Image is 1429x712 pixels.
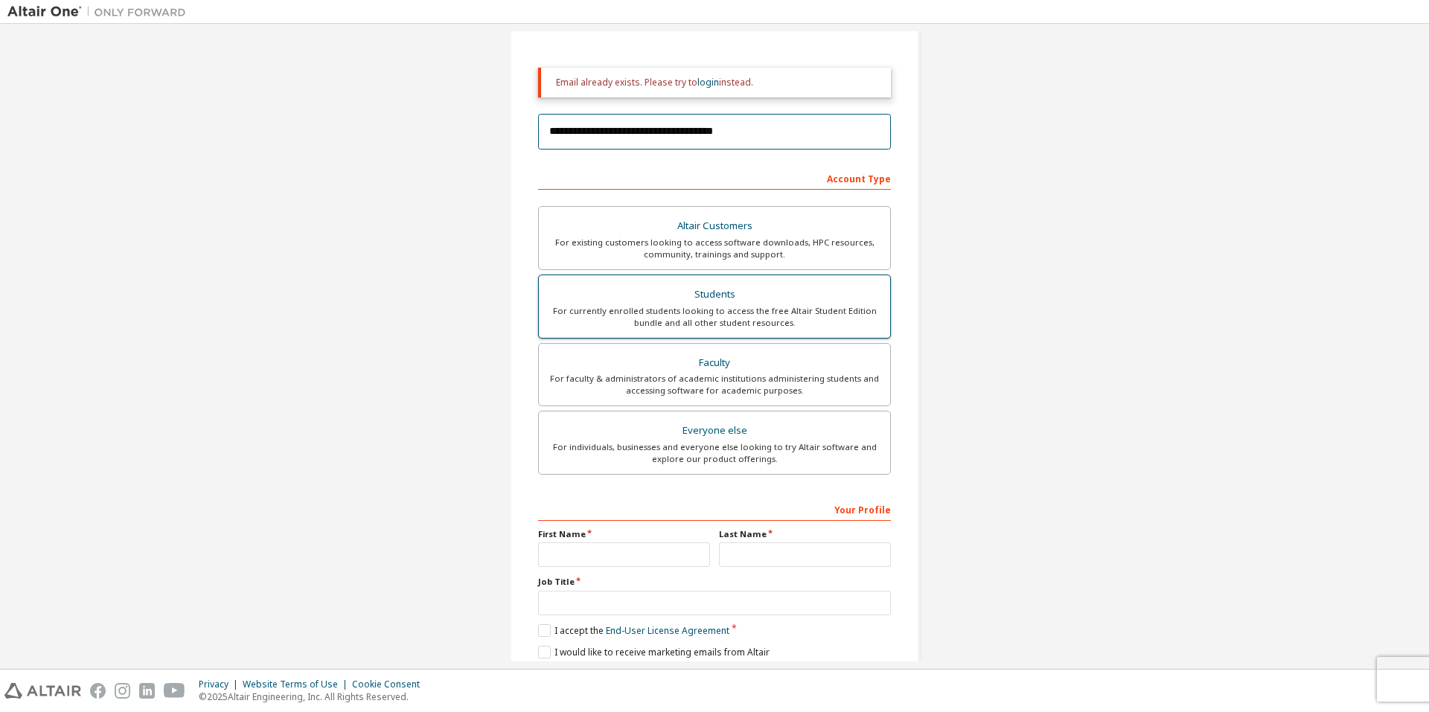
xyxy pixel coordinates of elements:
img: altair_logo.svg [4,683,81,699]
img: facebook.svg [90,683,106,699]
div: Privacy [199,679,243,690]
img: Altair One [7,4,194,19]
a: End-User License Agreement [606,624,729,637]
div: Students [548,284,881,305]
div: Cookie Consent [352,679,429,690]
div: Your Profile [538,497,891,521]
label: Last Name [719,528,891,540]
div: For existing customers looking to access software downloads, HPC resources, community, trainings ... [548,237,881,260]
a: login [697,76,719,89]
div: For faculty & administrators of academic institutions administering students and accessing softwa... [548,373,881,397]
div: Website Terms of Use [243,679,352,690]
img: instagram.svg [115,683,130,699]
div: Account Type [538,166,891,190]
div: Altair Customers [548,216,881,237]
label: Job Title [538,576,891,588]
div: Faculty [548,353,881,373]
div: For currently enrolled students looking to access the free Altair Student Edition bundle and all ... [548,305,881,329]
div: Everyone else [548,420,881,441]
div: For individuals, businesses and everyone else looking to try Altair software and explore our prod... [548,441,881,465]
label: First Name [538,528,710,540]
p: © 2025 Altair Engineering, Inc. All Rights Reserved. [199,690,429,703]
img: youtube.svg [164,683,185,699]
div: Email already exists. Please try to instead. [556,77,879,89]
label: I accept the [538,624,729,637]
img: linkedin.svg [139,683,155,699]
label: I would like to receive marketing emails from Altair [538,646,770,658]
